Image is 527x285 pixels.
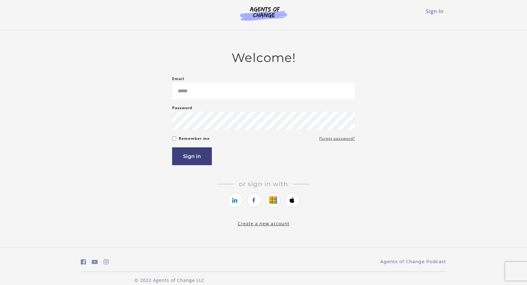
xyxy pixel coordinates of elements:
[285,193,300,208] a: https://courses.thinkific.com/users/auth/apple?ss%5Breferral%5D=&ss%5Buser_return_to%5D=&ss%5Bvis...
[426,8,444,15] a: Sign In
[266,193,281,208] a: https://courses.thinkific.com/users/auth/google?ss%5Breferral%5D=&ss%5Buser_return_to%5D=&ss%5Bvi...
[104,257,109,267] a: https://www.instagram.com/agentsofchangeprep/ (Open in a new window)
[247,193,262,208] a: https://courses.thinkific.com/users/auth/facebook?ss%5Breferral%5D=&ss%5Buser_return_to%5D=&ss%5B...
[172,147,212,165] button: Sign in
[172,75,184,83] label: Email
[81,277,258,283] p: © 2022 Agents of Change LLC
[319,135,355,142] a: Forgot password?
[380,258,446,265] a: Agents of Change Podcast
[228,193,243,208] a: https://courses.thinkific.com/users/auth/linkedin?ss%5Breferral%5D=&ss%5Buser_return_to%5D=&ss%5B...
[81,259,86,265] i: https://www.facebook.com/groups/aswbtestprep (Open in a new window)
[172,50,355,65] h2: Welcome!
[81,257,86,267] a: https://www.facebook.com/groups/aswbtestprep (Open in a new window)
[233,6,294,21] img: Agents of Change Logo
[234,180,293,188] span: Or sign in with
[238,221,289,226] a: Create a new account
[104,259,109,265] i: https://www.instagram.com/agentsofchangeprep/ (Open in a new window)
[179,135,210,142] label: Remember me
[172,104,192,112] label: Password
[92,257,98,267] a: https://www.youtube.com/c/AgentsofChangeTestPrepbyMeaganMitchell (Open in a new window)
[92,259,98,265] i: https://www.youtube.com/c/AgentsofChangeTestPrepbyMeaganMitchell (Open in a new window)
